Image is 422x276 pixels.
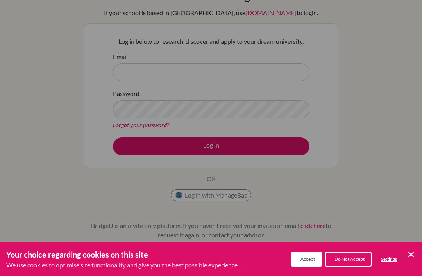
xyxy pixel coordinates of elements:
[406,250,416,259] button: Save and close
[6,249,239,260] h3: Your choice regarding cookies on this site
[291,252,322,267] button: I Accept
[325,252,372,267] button: I Do Not Accept
[375,253,403,266] button: Settings
[298,256,315,262] span: I Accept
[6,260,239,270] p: We use cookies to optimise site functionality and give you the best possible experience.
[381,256,397,262] span: Settings
[332,256,365,262] span: I Do Not Accept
